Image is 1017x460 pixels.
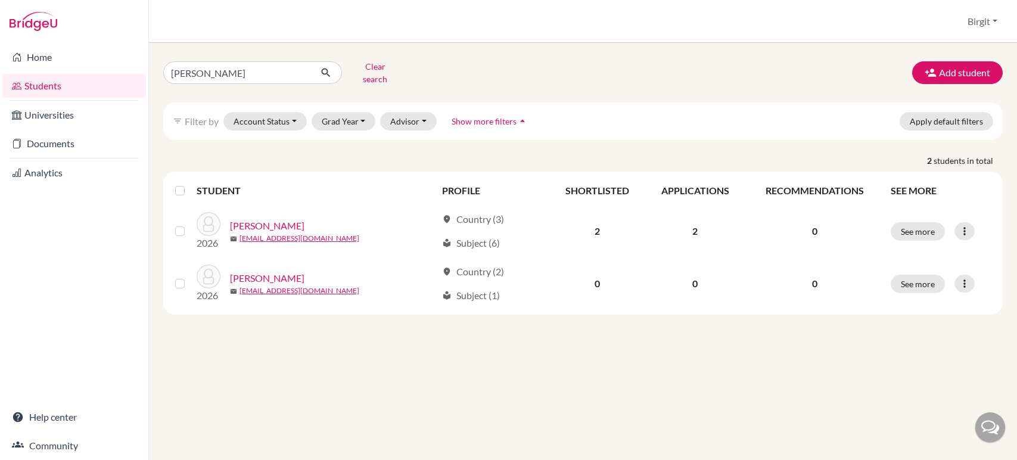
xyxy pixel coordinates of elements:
td: 2 [549,205,645,257]
a: [PERSON_NAME] [230,219,304,233]
img: Raghavan, Siddhartha [197,212,220,236]
td: 0 [645,257,745,310]
p: 2026 [197,236,220,250]
button: Apply default filters [900,112,993,130]
p: 0 [752,224,876,238]
div: Subject (6) [442,236,500,250]
p: 2026 [197,288,220,303]
img: Suhas, Siddhartha [197,265,220,288]
span: location_on [442,215,452,224]
strong: 2 [927,154,934,167]
div: Country (3) [442,212,504,226]
a: Help center [2,405,146,429]
input: Find student by name... [163,61,311,84]
span: students in total [934,154,1003,167]
span: mail [230,288,237,295]
th: STUDENT [197,176,435,205]
th: PROFILE [435,176,549,205]
span: location_on [442,267,452,276]
a: [EMAIL_ADDRESS][DOMAIN_NAME] [240,233,359,244]
th: SEE MORE [884,176,998,205]
a: Students [2,74,146,98]
span: mail [230,235,237,243]
button: See more [891,222,945,241]
div: Subject (1) [442,288,500,303]
p: 0 [752,276,876,291]
i: arrow_drop_up [517,115,528,127]
img: Bridge-U [10,12,57,31]
div: Country (2) [442,265,504,279]
i: filter_list [173,116,182,126]
button: Birgit [962,10,1003,33]
button: Clear search [342,57,408,88]
span: local_library [442,291,452,300]
a: Universities [2,103,146,127]
a: Analytics [2,161,146,185]
span: Show more filters [452,116,517,126]
th: APPLICATIONS [645,176,745,205]
a: Home [2,45,146,69]
button: Account Status [223,112,307,130]
a: [PERSON_NAME] [230,271,304,285]
button: Grad Year [312,112,376,130]
a: Community [2,434,146,458]
button: Add student [912,61,1003,84]
a: [EMAIL_ADDRESS][DOMAIN_NAME] [240,285,359,296]
a: Documents [2,132,146,156]
th: RECOMMENDATIONS [745,176,884,205]
td: 2 [645,205,745,257]
span: local_library [442,238,452,248]
span: Filter by [185,116,219,127]
button: Advisor [380,112,437,130]
button: Show more filtersarrow_drop_up [441,112,539,130]
button: See more [891,275,945,293]
td: 0 [549,257,645,310]
th: SHORTLISTED [549,176,645,205]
